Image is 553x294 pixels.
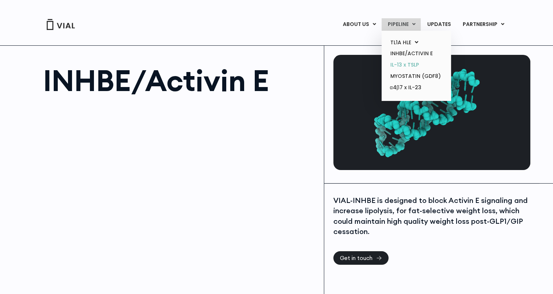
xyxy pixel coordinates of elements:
a: Get in touch [333,251,389,265]
a: α4β7 x IL-23 [384,82,448,94]
a: PARTNERSHIPMenu Toggle [457,18,510,31]
a: UPDATES [421,18,456,31]
a: PIPELINEMenu Toggle [382,18,421,31]
a: ABOUT USMenu Toggle [337,18,381,31]
img: Vial Logo [46,19,75,30]
div: VIAL-INHBE is designed to block Activin E signaling and increase lipolysis, for fat-selective wei... [333,195,529,237]
h1: INHBE/Activin E [43,66,317,95]
a: IL-13 x TSLP [384,59,448,71]
a: INHBE/ACTIVIN E [384,48,448,59]
a: MYOSTATIN (GDF8) [384,71,448,82]
a: TL1A HLEMenu Toggle [384,37,448,48]
span: Get in touch [340,255,372,261]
